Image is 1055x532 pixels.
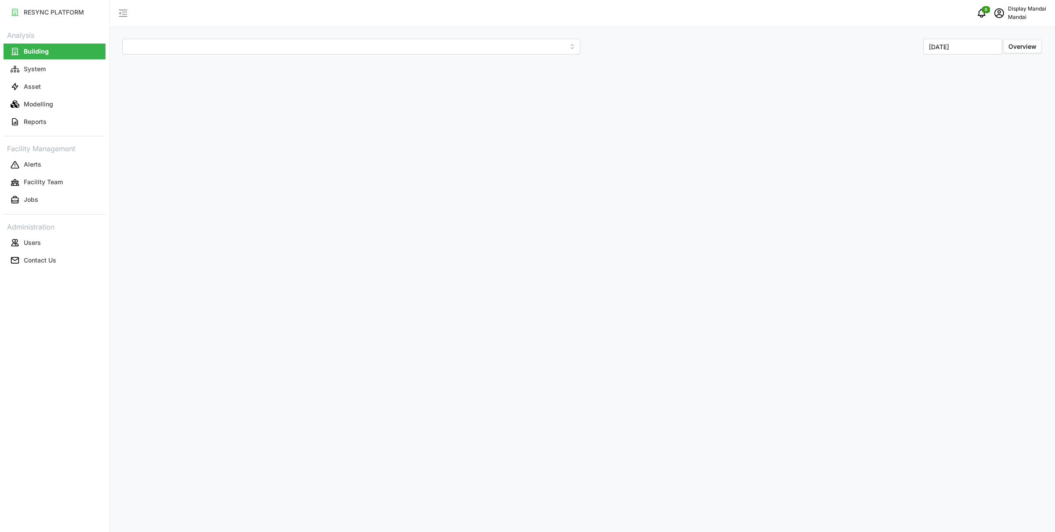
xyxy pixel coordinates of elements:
a: Jobs [4,191,105,209]
button: Reports [4,114,105,130]
span: 0 [985,7,987,13]
a: Building [4,43,105,60]
a: System [4,60,105,78]
button: System [4,61,105,77]
p: Reports [24,117,47,126]
button: Modelling [4,96,105,112]
button: schedule [990,4,1008,22]
a: RESYNC PLATFORM [4,4,105,21]
a: Contact Us [4,251,105,269]
p: Facility Team [24,178,63,186]
p: System [24,65,46,73]
p: Display Mandai [1008,5,1046,13]
a: Modelling [4,95,105,113]
p: RESYNC PLATFORM [24,8,84,17]
p: Users [24,238,41,247]
button: Building [4,44,105,59]
span: Overview [1008,43,1037,50]
a: Asset [4,78,105,95]
input: Select Month [923,39,1002,55]
button: Users [4,235,105,251]
button: Jobs [4,192,105,208]
p: Administration [4,220,105,233]
button: Contact Us [4,252,105,268]
p: Jobs [24,195,38,204]
a: Reports [4,113,105,131]
p: Contact Us [24,256,56,265]
p: Alerts [24,160,41,169]
button: Facility Team [4,175,105,190]
p: Building [24,47,49,56]
button: RESYNC PLATFORM [4,4,105,20]
p: Asset [24,82,41,91]
button: Asset [4,79,105,95]
p: Analysis [4,28,105,41]
p: Mandai [1008,13,1046,22]
button: notifications [973,4,990,22]
a: Facility Team [4,174,105,191]
a: Users [4,234,105,251]
p: Modelling [24,100,53,109]
p: Facility Management [4,142,105,154]
a: Alerts [4,156,105,174]
button: Alerts [4,157,105,173]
